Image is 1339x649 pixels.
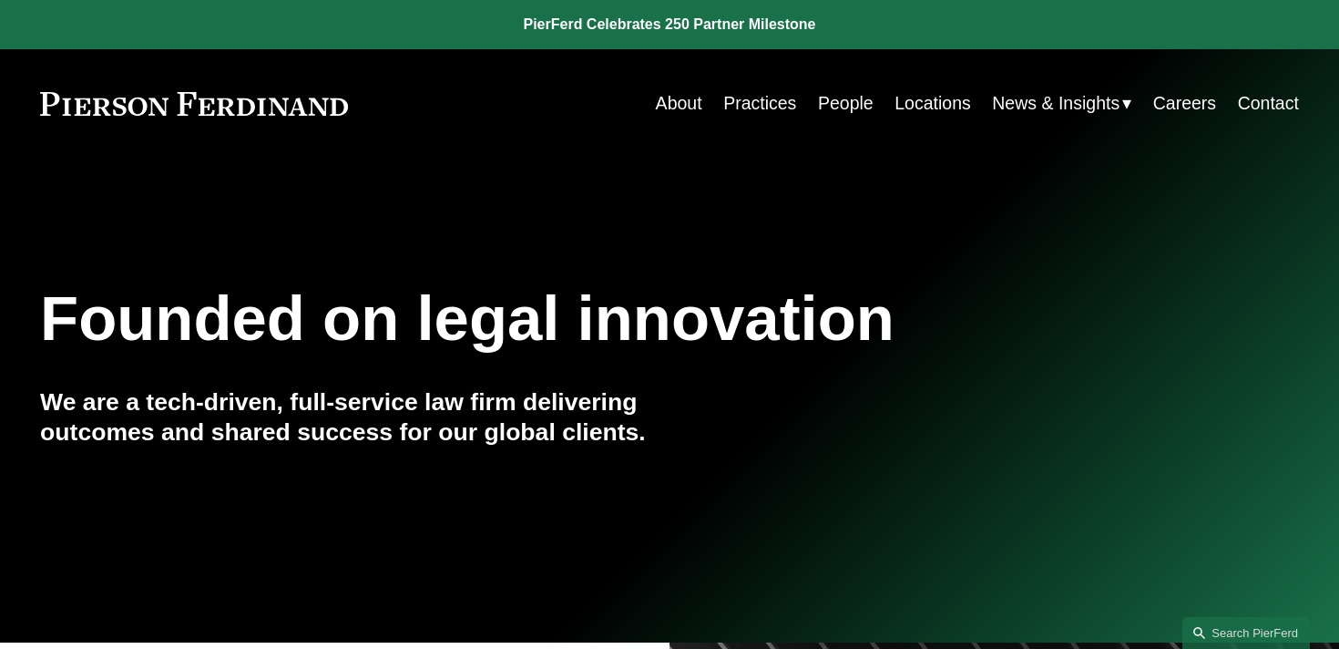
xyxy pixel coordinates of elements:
span: News & Insights [992,88,1119,119]
a: Contact [1238,86,1299,121]
h1: Founded on legal innovation [40,283,1089,355]
a: People [818,86,874,121]
a: Practices [723,86,796,121]
a: Search this site [1182,617,1310,649]
a: folder dropdown [992,86,1131,121]
a: Careers [1153,86,1216,121]
a: About [656,86,702,121]
h4: We are a tech-driven, full-service law firm delivering outcomes and shared success for our global... [40,387,669,448]
a: Locations [894,86,971,121]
